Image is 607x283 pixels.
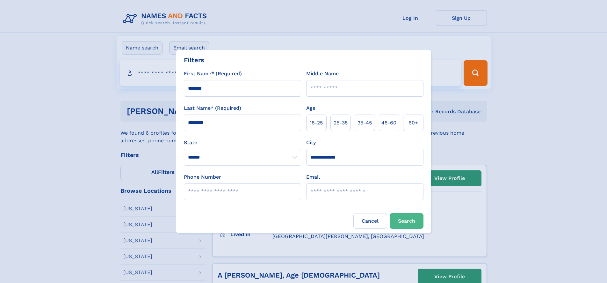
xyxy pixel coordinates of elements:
label: City [306,139,316,146]
label: Age [306,104,315,112]
span: 45‑60 [381,119,396,127]
label: Cancel [353,213,387,229]
label: First Name* (Required) [184,70,242,78]
span: 25‑35 [334,119,348,127]
span: 18‑25 [310,119,323,127]
span: 60+ [408,119,418,127]
span: 35‑45 [358,119,372,127]
label: State [184,139,301,146]
label: Last Name* (Required) [184,104,241,112]
div: Filters [184,55,204,65]
label: Middle Name [306,70,339,78]
label: Phone Number [184,173,221,181]
button: Search [390,213,423,229]
label: Email [306,173,320,181]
